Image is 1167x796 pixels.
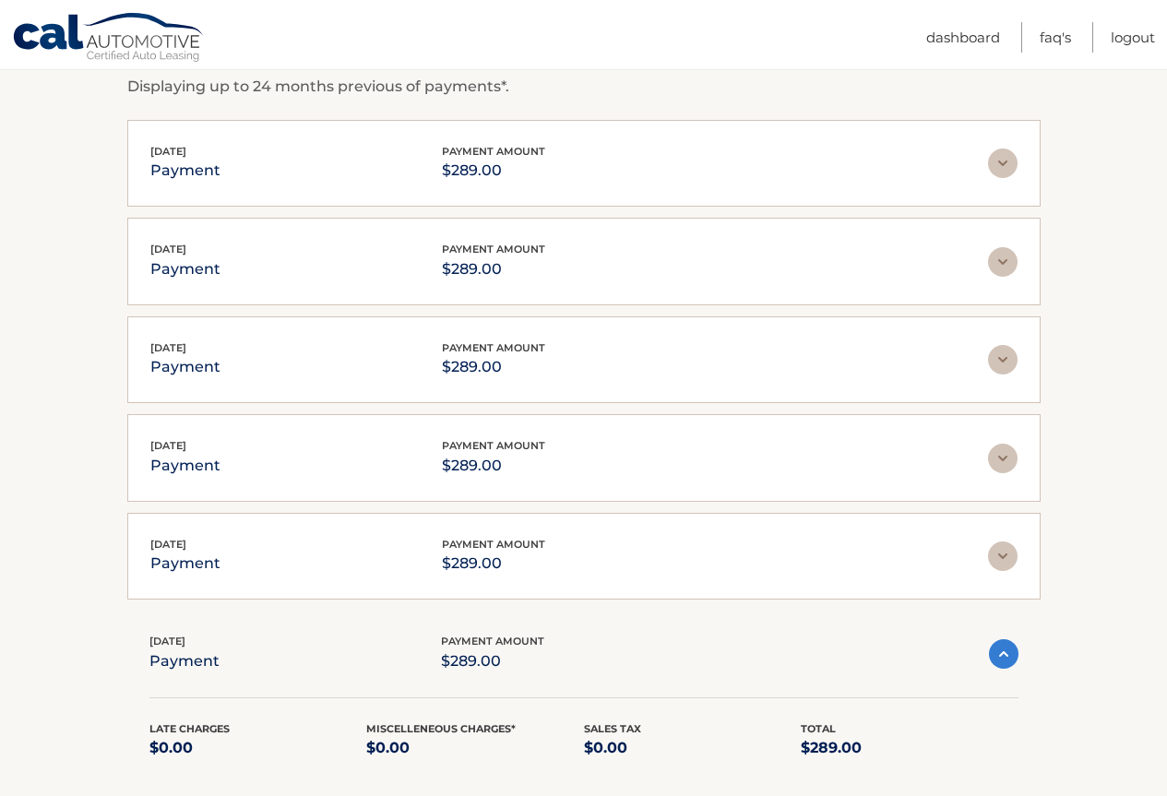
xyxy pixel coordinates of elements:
span: payment amount [442,145,545,158]
p: $289.00 [801,735,1018,761]
p: payment [150,453,220,479]
img: accordion-rest.svg [988,345,1018,374]
img: accordion-active.svg [989,639,1018,669]
p: payment [150,158,220,184]
span: payment amount [442,538,545,551]
span: payment amount [442,439,545,452]
span: payment amount [442,243,545,255]
span: payment amount [441,635,544,647]
a: Logout [1111,22,1155,53]
img: accordion-rest.svg [988,444,1018,473]
p: payment [150,256,220,282]
p: $289.00 [441,648,544,674]
span: Sales Tax [584,722,641,735]
p: $289.00 [442,158,545,184]
p: $0.00 [584,735,802,761]
span: Late Charges [149,722,230,735]
span: payment amount [442,341,545,354]
p: $289.00 [442,354,545,380]
span: [DATE] [150,341,186,354]
span: [DATE] [149,635,185,647]
span: [DATE] [150,538,186,551]
img: accordion-rest.svg [988,541,1018,571]
p: $289.00 [442,256,545,282]
a: FAQ's [1040,22,1071,53]
a: Dashboard [926,22,1000,53]
p: payment [150,551,220,576]
p: $0.00 [149,735,367,761]
span: [DATE] [150,243,186,255]
span: [DATE] [150,439,186,452]
a: Cal Automotive [12,12,206,65]
p: $289.00 [442,453,545,479]
span: Miscelleneous Charges* [366,722,516,735]
p: payment [149,648,220,674]
p: $0.00 [366,735,584,761]
span: Total [801,722,836,735]
img: accordion-rest.svg [988,149,1018,178]
p: Displaying up to 24 months previous of payments*. [127,76,1041,98]
p: payment [150,354,220,380]
p: $289.00 [442,551,545,576]
img: accordion-rest.svg [988,247,1018,277]
span: [DATE] [150,145,186,158]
